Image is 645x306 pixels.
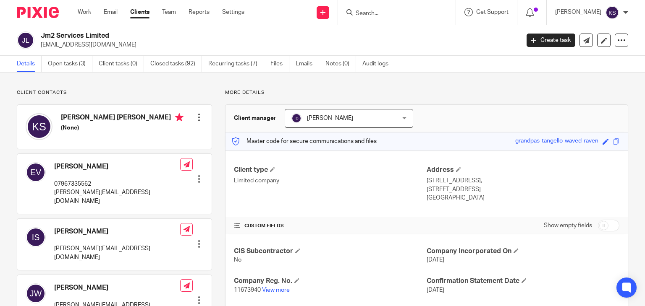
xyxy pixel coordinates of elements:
[130,8,149,16] a: Clients
[17,7,59,18] img: Pixie
[234,277,427,285] h4: Company Reg. No.
[104,8,118,16] a: Email
[222,8,244,16] a: Settings
[78,8,91,16] a: Work
[61,113,184,124] h4: [PERSON_NAME] [PERSON_NAME]
[234,176,427,185] p: Limited company
[307,115,353,121] span: [PERSON_NAME]
[17,31,34,49] img: svg%3E
[162,8,176,16] a: Team
[54,244,180,262] p: [PERSON_NAME][EMAIL_ADDRESS][DOMAIN_NAME]
[54,227,180,236] h4: [PERSON_NAME]
[427,247,619,256] h4: Company Incorporated On
[476,9,509,15] span: Get Support
[527,34,575,47] a: Create task
[291,113,302,123] img: svg%3E
[225,89,628,96] p: More details
[48,56,92,72] a: Open tasks (3)
[232,137,377,145] p: Master code for secure communications and files
[355,10,430,18] input: Search
[54,188,180,205] p: [PERSON_NAME][EMAIL_ADDRESS][DOMAIN_NAME]
[208,56,264,72] a: Recurring tasks (7)
[234,247,427,256] h4: CIS Subcontractor
[362,56,395,72] a: Audit logs
[17,56,42,72] a: Details
[427,166,619,174] h4: Address
[606,6,619,19] img: svg%3E
[427,277,619,285] h4: Confirmation Statement Date
[296,56,319,72] a: Emails
[54,162,180,171] h4: [PERSON_NAME]
[325,56,356,72] a: Notes (0)
[150,56,202,72] a: Closed tasks (92)
[427,194,619,202] p: [GEOGRAPHIC_DATA]
[54,180,180,188] p: 07967335562
[234,114,276,122] h3: Client manager
[26,113,52,140] img: svg%3E
[41,31,420,40] h2: Jm2 Services Limited
[262,287,290,293] a: View more
[515,137,598,146] div: grandpas-tangello-waved-raven
[26,283,46,303] img: svg%3E
[26,162,46,182] img: svg%3E
[175,113,184,122] i: Primary
[234,287,261,293] span: 11673940
[427,185,619,194] p: [STREET_ADDRESS]
[61,124,184,132] h5: (None)
[54,283,180,292] h4: [PERSON_NAME]
[189,8,210,16] a: Reports
[234,166,427,174] h4: Client type
[99,56,144,72] a: Client tasks (0)
[555,8,601,16] p: [PERSON_NAME]
[270,56,289,72] a: Files
[427,257,444,263] span: [DATE]
[26,227,46,247] img: svg%3E
[234,257,241,263] span: No
[41,41,514,49] p: [EMAIL_ADDRESS][DOMAIN_NAME]
[544,221,592,230] label: Show empty fields
[427,287,444,293] span: [DATE]
[234,223,427,229] h4: CUSTOM FIELDS
[17,89,212,96] p: Client contacts
[427,176,619,185] p: [STREET_ADDRESS],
